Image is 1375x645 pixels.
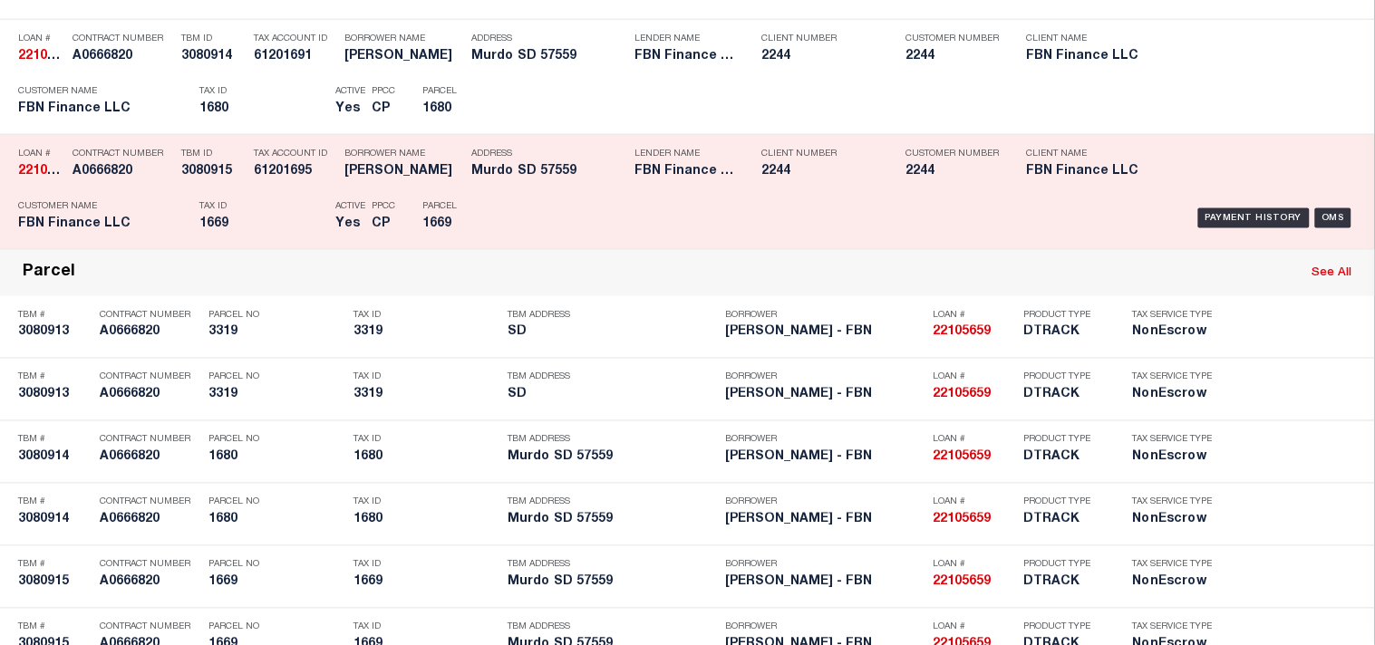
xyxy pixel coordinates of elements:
p: Loan # [934,622,1015,633]
p: Parcel [422,86,504,97]
h5: Yes [335,217,363,232]
h5: 3319 [208,388,344,403]
h5: Anker, Guy - FBN [725,575,925,591]
p: Lender Name [634,149,734,159]
p: Lender Name [634,34,734,44]
p: Customer Name [18,201,172,212]
p: TBM # [18,497,91,508]
p: Loan # [934,435,1015,446]
p: TBM Address [508,622,716,633]
p: Parcel No [208,310,344,321]
h5: DTRACK [1024,513,1106,528]
h5: NonEscrow [1133,513,1215,528]
h5: Yes [335,101,363,117]
p: TBM ID [181,34,245,44]
p: TBM Address [508,310,716,321]
p: Contract Number [73,149,172,159]
h5: CP [372,101,395,117]
div: OMS [1315,208,1352,228]
p: Product Type [1024,372,1106,383]
p: Contract Number [100,310,199,321]
p: Tax Service Type [1133,622,1215,633]
p: TBM # [18,310,91,321]
p: TBM ID [181,149,245,159]
h5: DTRACK [1024,325,1106,341]
h5: 3319 [353,325,499,341]
p: TBM # [18,435,91,446]
h5: A0666820 [100,450,199,466]
p: Tax ID [199,201,326,212]
h5: 3080915 [181,164,245,179]
p: Loan # [18,34,63,44]
p: Loan # [18,149,63,159]
h5: 22105659 [18,49,63,64]
p: Active [335,201,365,212]
p: Client Name [1027,149,1181,159]
h5: 3080914 [18,513,91,528]
h5: FBN Finance LLC [18,101,172,117]
p: Borrower [725,372,925,383]
p: Address [471,34,625,44]
strong: 22105659 [934,451,992,464]
p: Product Type [1024,497,1106,508]
p: Borrower Name [344,149,462,159]
p: Borrower [725,560,925,571]
p: Tax Service Type [1133,560,1215,571]
h5: Anker, Guy - FBN [725,513,925,528]
h5: A0666820 [100,325,199,341]
h5: 1680 [208,513,344,528]
p: Client Name [1027,34,1181,44]
h5: 1669 [353,575,499,591]
h5: NonEscrow [1133,450,1215,466]
h5: 3080914 [181,49,245,64]
strong: 22105659 [934,389,992,401]
h5: A0666820 [100,513,199,528]
h5: Anker, Guy - FBN [725,450,925,466]
p: Borrower [725,310,925,321]
strong: 22105659 [934,576,992,589]
h5: A0666820 [100,388,199,403]
p: Customer Name [18,86,172,97]
p: Contract Number [100,560,199,571]
h5: FBN Finance LLC [1027,49,1181,64]
h5: GUY ANKER [344,49,462,64]
h5: 1680 [199,101,326,117]
strong: 22105659 [18,165,76,178]
p: Contract Number [100,435,199,446]
p: Contract Number [100,497,199,508]
h5: 22105659 [934,575,1015,591]
p: TBM Address [508,497,716,508]
h5: Murdo SD 57559 [508,513,716,528]
p: Tax ID [199,86,326,97]
h5: 3319 [353,388,499,403]
strong: 22105659 [18,50,76,63]
p: Borrower [725,497,925,508]
p: Borrower Name [344,34,462,44]
p: Tax ID [353,310,499,321]
p: Loan # [934,372,1015,383]
h5: A0666820 [73,49,172,64]
p: Loan # [934,310,1015,321]
h5: DTRACK [1024,450,1106,466]
p: Contract Number [73,34,172,44]
h5: NonEscrow [1133,575,1215,591]
p: Parcel [422,201,504,212]
p: Parcel No [208,622,344,633]
strong: 22105659 [934,326,992,339]
h5: 1680 [422,101,504,117]
p: TBM Address [508,372,716,383]
h5: Murdo SD 57559 [508,575,716,591]
strong: 22105659 [934,514,992,526]
h5: FBN Finance LLC [1027,164,1181,179]
p: Product Type [1024,435,1106,446]
p: PPCC [372,86,395,97]
h5: 2244 [906,49,997,64]
p: PPCC [372,201,395,212]
p: Tax ID [353,560,499,571]
p: Parcel No [208,435,344,446]
p: Tax Account ID [254,149,335,159]
h5: A0666820 [100,575,199,591]
h5: 1680 [353,513,499,528]
h5: 2244 [906,164,997,179]
h5: FBN Finance LLC [634,164,734,179]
